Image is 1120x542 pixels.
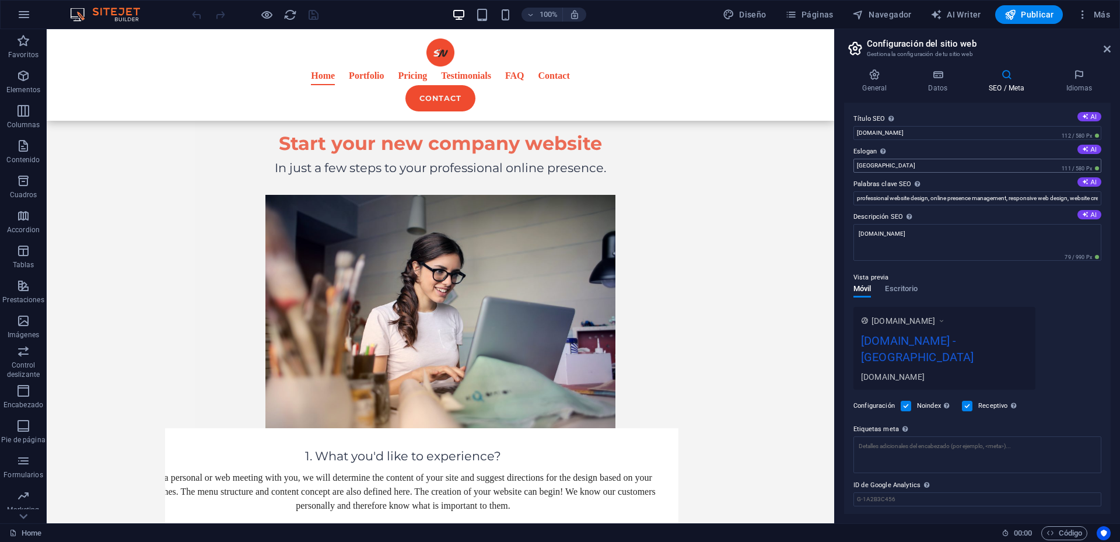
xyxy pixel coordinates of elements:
p: Elementos [6,85,40,95]
span: 00 00 [1014,526,1032,540]
label: Palabras clave SEO [853,177,1101,191]
input: G-1A2B3C456 [853,492,1101,506]
p: Vista previa [853,271,888,285]
span: Publicar [1005,9,1054,20]
p: Accordion [7,225,40,235]
p: Cuadros [10,190,37,200]
span: 111 / 580 Px [1059,165,1101,173]
h2: Configuración del sitio web [867,39,1111,49]
span: : [1022,529,1024,537]
span: AI Writer [930,9,981,20]
span: Páginas [785,9,834,20]
label: Eslogan [853,145,1101,159]
p: Pie de página [1,435,45,445]
span: Código [1046,526,1082,540]
button: Palabras clave SEO [1077,177,1101,187]
span: 112 / 580 Px [1059,132,1101,140]
button: Usercentrics [1097,526,1111,540]
label: Descripción SEO [853,210,1101,224]
p: Columnas [7,120,40,130]
button: Diseño [718,5,771,24]
div: Vista previa [853,285,918,307]
span: 79 / 990 Px [1062,253,1101,261]
p: Imágenes [8,330,39,340]
h4: SEO / Meta [971,69,1048,93]
span: [DOMAIN_NAME] [871,315,935,327]
button: Código [1041,526,1087,540]
button: Páginas [780,5,838,24]
h3: Gestiona la configuración de tu sitio web [867,49,1087,60]
h4: General [844,69,910,93]
h4: Idiomas [1048,69,1111,93]
span: Escritorio [885,282,918,298]
label: Receptivo [978,399,1020,413]
label: Etiquetas meta [853,422,1101,436]
h4: Datos [910,69,971,93]
div: [DOMAIN_NAME] - [GEOGRAPHIC_DATA] [861,332,1028,371]
p: Prestaciones [2,295,44,305]
span: Más [1077,9,1110,20]
h6: Tiempo de la sesión [1002,526,1032,540]
span: Móvil [853,282,871,298]
span: Diseño [723,9,766,20]
input: Eslogan... [853,159,1101,173]
p: Formularios [3,470,43,480]
h6: 100% [539,8,558,22]
button: reload [283,8,297,22]
label: Clave API de Google Maps [853,511,1101,525]
button: AI Writer [926,5,986,24]
p: Favoritos [8,50,38,60]
button: Eslogan [1077,145,1101,154]
img: Editor Logo [67,8,155,22]
div: [DOMAIN_NAME] [861,370,1028,383]
i: Volver a cargar página [283,8,297,22]
p: Encabezado [3,400,43,410]
button: Haz clic para salir del modo de previsualización y seguir editando [260,8,274,22]
button: 100% [521,8,563,22]
span: Navegador [852,9,912,20]
label: Configuración [853,399,895,413]
button: Navegador [848,5,916,24]
button: Más [1072,5,1115,24]
p: Contenido [6,155,40,165]
button: Descripción SEO [1077,210,1101,219]
button: Publicar [995,5,1063,24]
label: ID de Google Analytics [853,478,1101,492]
label: Noindex [917,399,955,413]
label: Título SEO [853,112,1101,126]
div: Diseño (Ctrl+Alt+Y) [718,5,771,24]
p: Tablas [13,260,34,270]
button: Título SEO [1077,112,1101,121]
p: Marketing [7,505,39,515]
i: Al redimensionar, ajustar el nivel de zoom automáticamente para ajustarse al dispositivo elegido. [569,9,580,20]
a: Haz clic para cancelar la selección y doble clic para abrir páginas [9,526,41,540]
